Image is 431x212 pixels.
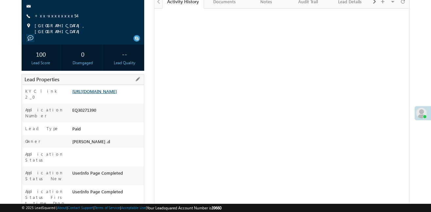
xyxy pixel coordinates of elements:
[71,170,144,179] div: UserInfo Page Completed
[25,170,66,182] label: Application Status New
[95,205,120,210] a: Terms of Service
[35,23,133,34] span: [GEOGRAPHIC_DATA], [GEOGRAPHIC_DATA]
[72,139,110,144] span: [PERSON_NAME] .d
[68,205,94,210] a: Contact Support
[65,48,100,60] div: 0
[25,188,66,212] label: Application Status First time Drop Off
[23,60,59,66] div: Lead Score
[71,188,144,198] div: UserInfo Page Completed
[35,13,77,18] a: +xx-xxxxxxxx54
[65,60,100,66] div: Disengaged
[25,76,59,83] span: Lead Properties
[25,107,66,119] label: Application Number
[22,205,221,211] span: © 2025 LeadSquared | | | | |
[25,125,59,131] label: Lead Type
[23,48,59,60] div: 100
[121,205,146,210] a: Acceptable Use
[212,205,221,210] span: 39660
[57,205,67,210] a: About
[107,48,142,60] div: --
[107,60,142,66] div: Lead Quality
[25,138,41,144] label: Owner
[72,88,117,94] a: [URL][DOMAIN_NAME]
[25,88,66,100] label: KYC link 2_0
[71,125,144,135] div: Paid
[147,205,221,210] span: Your Leadsquared Account Number is
[25,151,66,163] label: Application Status
[71,107,144,116] div: EQ30271390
